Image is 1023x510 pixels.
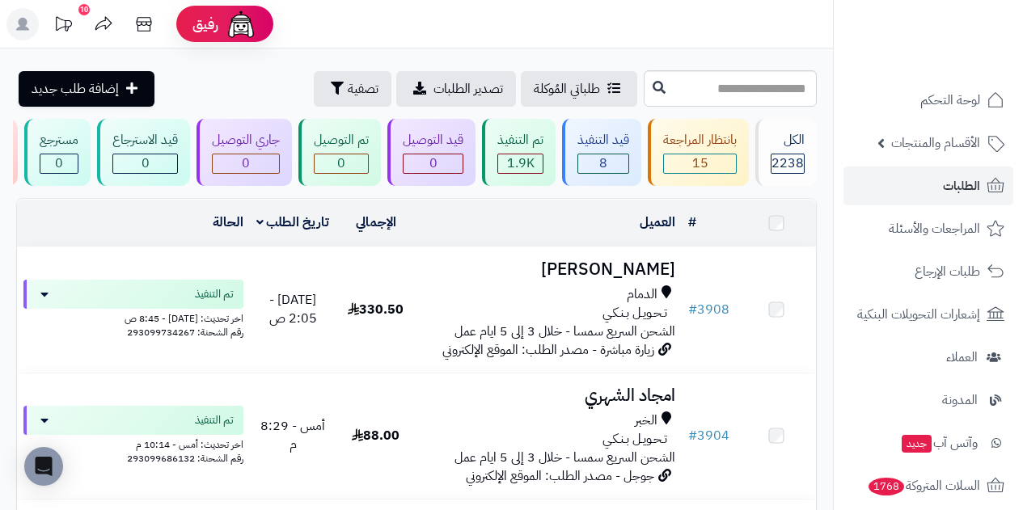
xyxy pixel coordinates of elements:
[127,325,243,339] span: رقم الشحنة: 293099734267
[843,338,1013,377] a: العملاء
[498,154,543,173] div: 1861
[442,340,654,360] span: زيارة مباشرة - مصدر الطلب: الموقع الإلكتروني
[640,213,675,232] a: العميل
[577,131,629,150] div: قيد التنفيذ
[195,412,234,428] span: تم التنفيذ
[348,300,404,319] span: 330.50
[645,119,752,186] a: بانتظار المراجعة 15
[195,286,234,302] span: تم التنفيذ
[314,71,391,107] button: تصفية
[602,430,667,449] span: تـحـويـل بـنـكـي
[843,466,1013,505] a: السلات المتروكة1768
[915,260,980,283] span: طلبات الإرجاع
[857,303,980,326] span: إشعارات التحويلات البنكية
[127,451,243,466] span: رقم الشحنة: 293099686132
[40,131,78,150] div: مسترجع
[43,8,83,44] a: تحديثات المنصة
[867,477,906,496] span: 1768
[403,131,463,150] div: قيد التوصيل
[942,389,978,411] span: المدونة
[664,154,736,173] div: 15
[422,386,675,405] h3: امجاد الشهري
[78,4,90,15] div: 10
[889,217,980,240] span: المراجعات والأسئلة
[843,166,1013,205] a: الطلبات
[688,300,697,319] span: #
[688,300,729,319] a: #3908
[843,424,1013,462] a: وآتس آبجديد
[192,15,218,34] span: رفيق
[23,435,243,452] div: اخر تحديث: أمس - 10:14 م
[920,89,980,112] span: لوحة التحكم
[599,154,607,173] span: 8
[269,290,317,328] span: [DATE] - 2:05 ص
[142,154,150,173] span: 0
[454,448,675,467] span: الشحن السريع سمسا - خلال 3 إلى 5 ايام عمل
[429,154,438,173] span: 0
[692,154,708,173] span: 15
[902,435,932,453] span: جديد
[404,154,463,173] div: 0
[479,119,559,186] a: تم التنفيذ 1.9K
[193,119,295,186] a: جاري التوصيل 0
[260,416,325,454] span: أمس - 8:29 م
[352,426,399,445] span: 88.00
[627,285,657,304] span: الدمام
[225,8,257,40] img: ai-face.png
[843,209,1013,248] a: المراجعات والأسئلة
[348,79,378,99] span: تصفية
[559,119,645,186] a: قيد التنفيذ 8
[213,154,279,173] div: 0
[843,381,1013,419] a: المدونة
[843,295,1013,334] a: إشعارات التحويلات البنكية
[602,304,667,322] span: تـحـويـل بـنـكـي
[521,71,637,107] a: طلباتي المُوكلة
[212,131,280,150] div: جاري التوصيل
[688,426,697,445] span: #
[356,213,396,232] a: الإجمالي
[32,79,119,99] span: إضافة طلب جديد
[497,131,543,150] div: تم التنفيذ
[946,346,978,369] span: العملاء
[771,154,804,173] span: 2238
[113,154,177,173] div: 0
[843,252,1013,291] a: طلبات الإرجاع
[295,119,384,186] a: تم التوصيل 0
[422,260,675,279] h3: [PERSON_NAME]
[19,71,154,107] a: إضافة طلب جديد
[112,131,178,150] div: قيد الاسترجاع
[867,474,980,497] span: السلات المتروكة
[688,213,696,232] a: #
[913,13,1008,47] img: logo-2.png
[843,81,1013,120] a: لوحة التحكم
[663,131,737,150] div: بانتظار المراجعة
[337,154,345,173] span: 0
[578,154,628,173] div: 8
[433,79,503,99] span: تصدير الطلبات
[315,154,368,173] div: 0
[943,175,980,197] span: الطلبات
[900,432,978,454] span: وآتس آب
[314,131,369,150] div: تم التوصيل
[213,213,243,232] a: الحالة
[771,131,805,150] div: الكل
[534,79,600,99] span: طلباتي المُوكلة
[891,132,980,154] span: الأقسام والمنتجات
[21,119,94,186] a: مسترجع 0
[466,466,654,486] span: جوجل - مصدر الطلب: الموقع الإلكتروني
[507,154,535,173] span: 1.9K
[635,411,657,430] span: الخبر
[256,213,330,232] a: تاريخ الطلب
[384,119,479,186] a: قيد التوصيل 0
[23,309,243,326] div: اخر تحديث: [DATE] - 8:45 ص
[24,447,63,486] div: Open Intercom Messenger
[752,119,820,186] a: الكل2238
[242,154,250,173] span: 0
[40,154,78,173] div: 0
[55,154,63,173] span: 0
[688,426,729,445] a: #3904
[396,71,516,107] a: تصدير الطلبات
[94,119,193,186] a: قيد الاسترجاع 0
[454,322,675,341] span: الشحن السريع سمسا - خلال 3 إلى 5 ايام عمل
